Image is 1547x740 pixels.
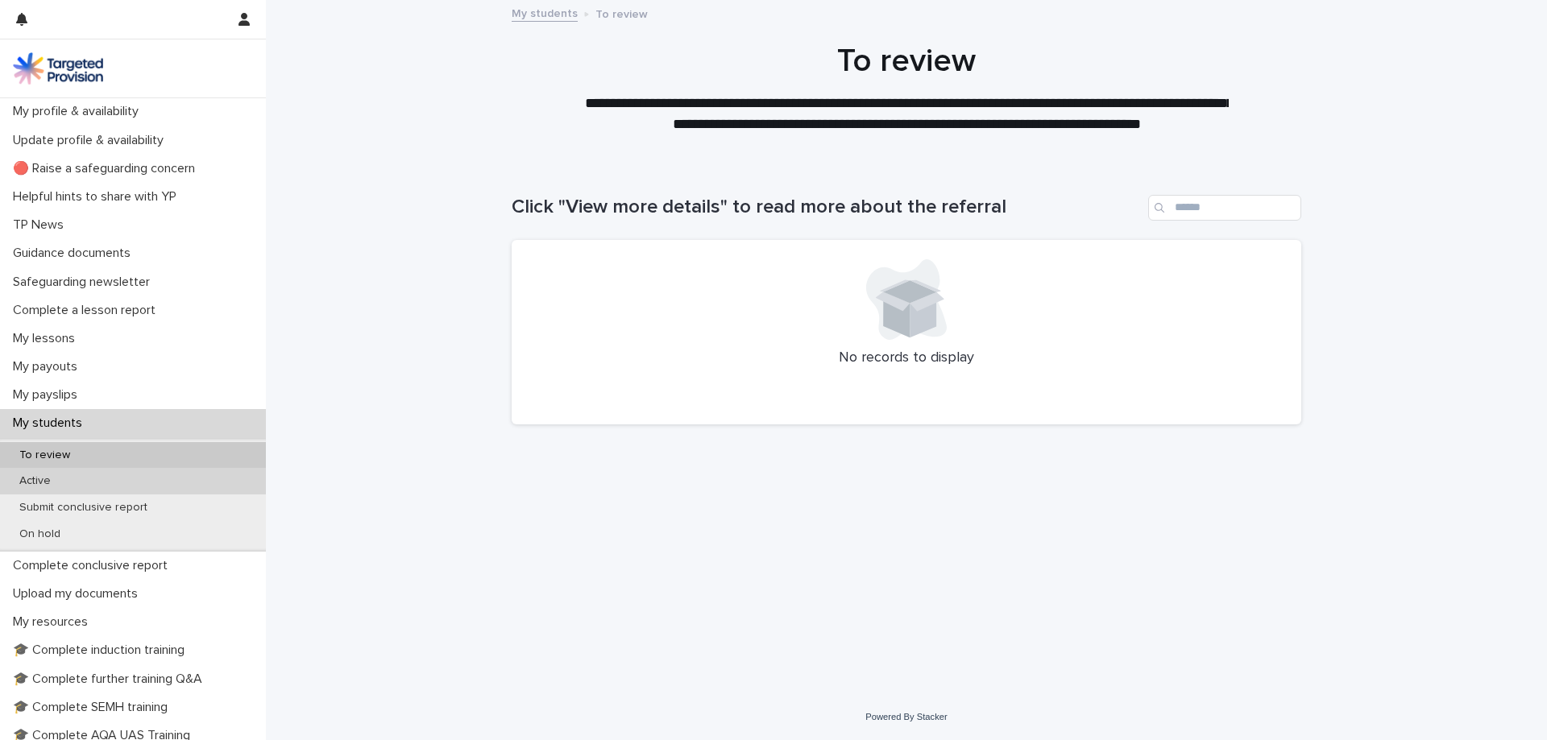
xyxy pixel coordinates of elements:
[6,246,143,261] p: Guidance documents
[6,161,208,176] p: 🔴 Raise a safeguarding concern
[6,643,197,658] p: 🎓 Complete induction training
[595,4,648,22] p: To review
[865,712,947,721] a: Powered By Stacker
[6,189,189,205] p: Helpful hints to share with YP
[6,614,101,630] p: My resources
[512,196,1142,219] h1: Click "View more details" to read more about the referral
[6,449,83,462] p: To review
[6,217,77,233] p: TP News
[13,52,103,85] img: M5nRWzHhSzIhMunXDL62
[6,672,215,687] p: 🎓 Complete further training Q&A
[1148,195,1301,221] input: Search
[6,275,163,290] p: Safeguarding newsletter
[6,387,90,403] p: My payslips
[6,415,95,431] p: My students
[6,303,168,318] p: Complete a lesson report
[512,42,1301,81] h1: To review
[6,501,160,515] p: Submit conclusive report
[6,359,90,374] p: My payouts
[6,104,151,119] p: My profile & availability
[512,3,578,22] a: My students
[6,527,73,541] p: On hold
[6,586,151,602] p: Upload my documents
[6,133,176,148] p: Update profile & availability
[6,700,180,715] p: 🎓 Complete SEMH training
[6,558,180,573] p: Complete conclusive report
[6,474,64,488] p: Active
[6,331,88,346] p: My lessons
[531,349,1282,367] p: No records to display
